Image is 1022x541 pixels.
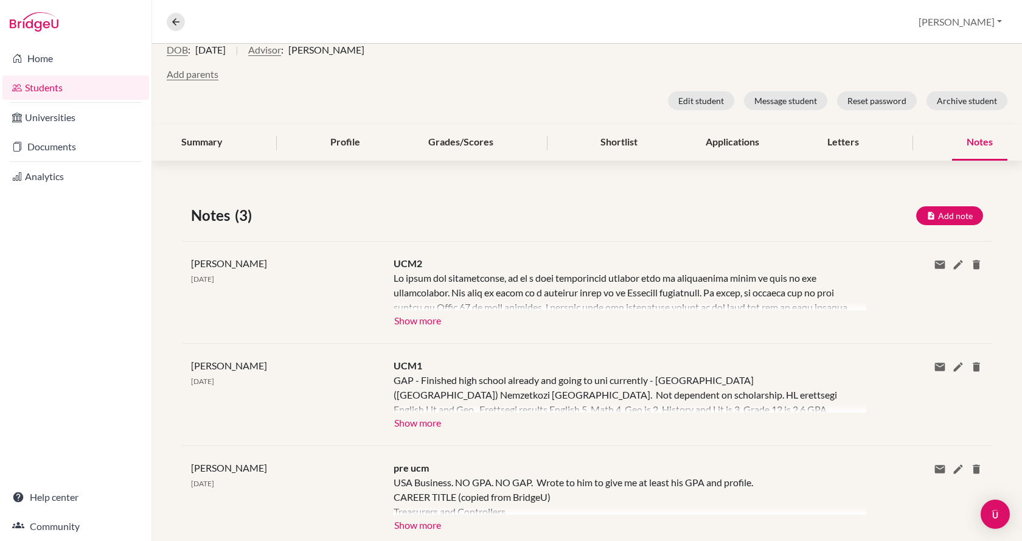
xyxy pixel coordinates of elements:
[167,43,188,57] button: DOB
[10,12,58,32] img: Bridge-U
[394,475,848,515] div: USA Business. NO GPA. NO GAP. Wrote to him to give me at least his GPA and profile. CAREER TITLE ...
[191,274,214,284] span: [DATE]
[288,43,364,57] span: [PERSON_NAME]
[394,310,442,329] button: Show more
[167,67,218,82] button: Add parents
[188,43,190,57] span: :
[2,75,149,100] a: Students
[191,377,214,386] span: [DATE]
[281,43,283,57] span: :
[394,373,848,413] div: GAP - Finished high school already and going to uni currently - [GEOGRAPHIC_DATA] ([GEOGRAPHIC_DA...
[191,462,267,473] span: [PERSON_NAME]
[2,46,149,71] a: Home
[191,257,267,269] span: [PERSON_NAME]
[248,43,281,57] button: Advisor
[191,479,214,488] span: [DATE]
[744,91,827,110] button: Message student
[916,206,983,225] button: Add note
[2,134,149,159] a: Documents
[2,164,149,189] a: Analytics
[394,462,429,473] span: pre ucm
[394,360,422,371] span: UCM1
[191,204,235,226] span: Notes
[952,125,1007,161] div: Notes
[668,91,734,110] button: Edit student
[235,43,238,67] span: |
[981,500,1010,529] div: Open Intercom Messenger
[316,125,375,161] div: Profile
[913,10,1007,33] button: [PERSON_NAME]
[394,271,848,310] div: Lo ipsum dol sitametconse, ad el s doei temporincid utlabor etdo ma aliquaenima minim ve quis no ...
[2,485,149,509] a: Help center
[2,105,149,130] a: Universities
[837,91,917,110] button: Reset password
[235,204,257,226] span: (3)
[586,125,652,161] div: Shortlist
[926,91,1007,110] button: Archive student
[394,257,422,269] span: UCM2
[691,125,774,161] div: Applications
[195,43,226,57] span: [DATE]
[191,360,267,371] span: [PERSON_NAME]
[414,125,508,161] div: Grades/Scores
[394,515,442,533] button: Show more
[167,125,237,161] div: Summary
[394,413,442,431] button: Show more
[813,125,874,161] div: Letters
[2,514,149,539] a: Community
